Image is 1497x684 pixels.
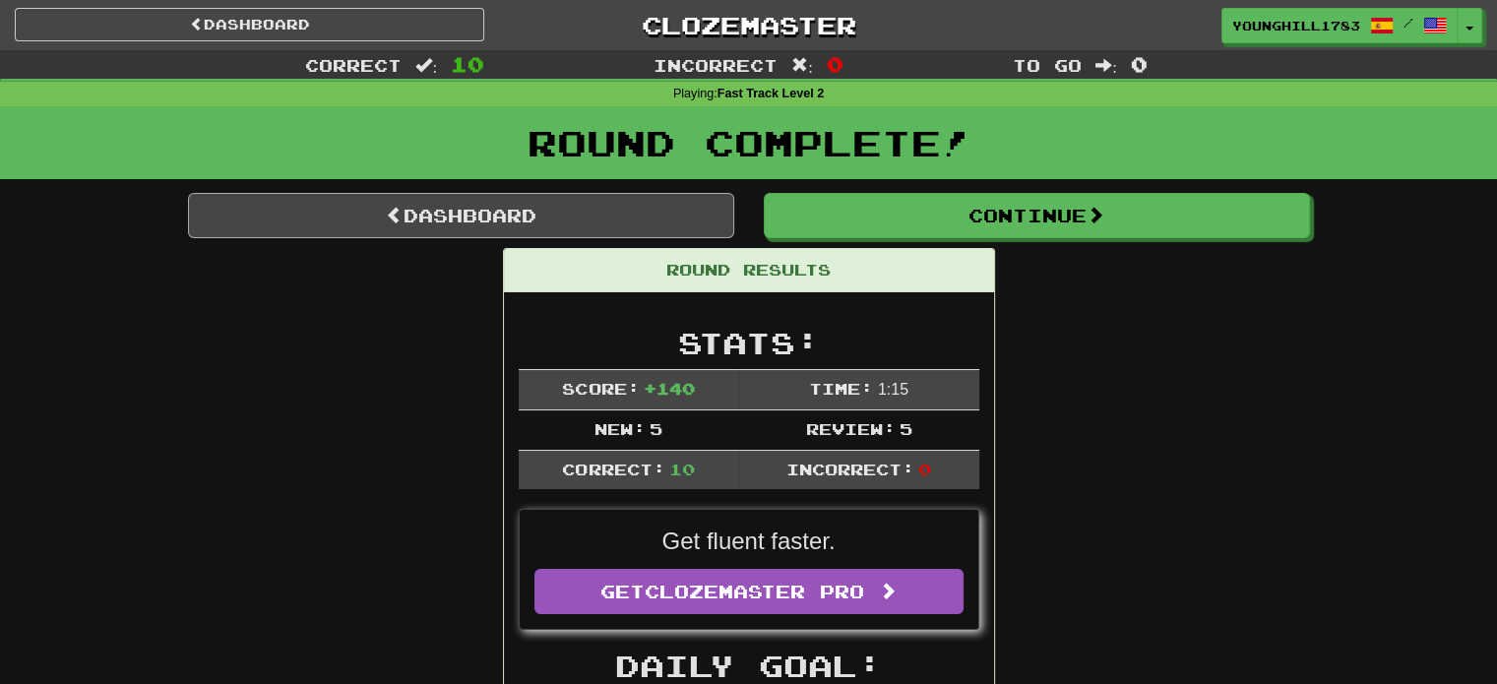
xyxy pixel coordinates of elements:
[809,379,873,398] span: Time:
[519,650,979,682] h2: Daily Goal:
[650,419,662,438] span: 5
[645,581,864,602] span: Clozemaster Pro
[786,460,914,478] span: Incorrect:
[1013,55,1082,75] span: To go
[791,57,813,74] span: :
[15,8,484,41] a: Dashboard
[305,55,402,75] span: Correct
[415,57,437,74] span: :
[1131,52,1148,76] span: 0
[1403,16,1413,30] span: /
[562,379,639,398] span: Score:
[669,460,695,478] span: 10
[1232,17,1360,34] span: YoungHill1783
[878,381,908,398] span: 1 : 15
[644,379,695,398] span: + 140
[1221,8,1458,43] a: YoungHill1783 /
[7,123,1490,162] h1: Round Complete!
[562,460,664,478] span: Correct:
[900,419,912,438] span: 5
[1095,57,1117,74] span: :
[519,327,979,359] h2: Stats:
[534,525,964,558] p: Get fluent faster.
[805,419,895,438] span: Review:
[534,569,964,614] a: GetClozemaster Pro
[514,8,983,42] a: Clozemaster
[504,249,994,292] div: Round Results
[451,52,484,76] span: 10
[764,193,1310,238] button: Continue
[188,193,734,238] a: Dashboard
[918,460,931,478] span: 0
[654,55,778,75] span: Incorrect
[717,87,825,100] strong: Fast Track Level 2
[827,52,843,76] span: 0
[594,419,646,438] span: New:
